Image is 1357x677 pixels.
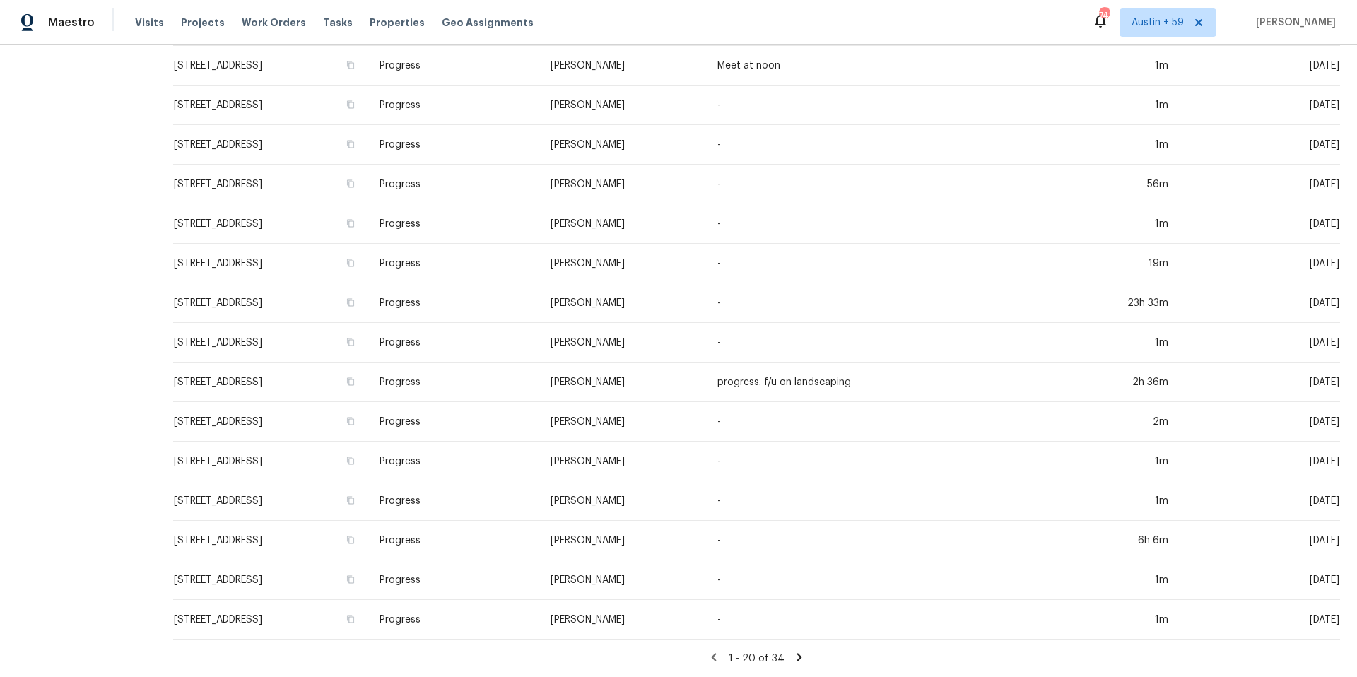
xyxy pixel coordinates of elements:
td: [PERSON_NAME] [539,204,706,244]
td: [PERSON_NAME] [539,521,706,560]
span: [PERSON_NAME] [1250,16,1336,30]
td: 23h 33m [1057,283,1180,323]
td: Progress [368,363,540,402]
td: [DATE] [1180,521,1340,560]
td: [DATE] [1180,323,1340,363]
td: [PERSON_NAME] [539,402,706,442]
td: [DATE] [1180,442,1340,481]
td: [STREET_ADDRESS] [173,204,368,244]
button: Copy Address [344,454,357,467]
td: [STREET_ADDRESS] [173,86,368,125]
td: Progress [368,323,540,363]
td: [DATE] [1180,125,1340,165]
button: Copy Address [344,217,357,230]
td: [DATE] [1180,283,1340,323]
td: - [706,521,1056,560]
td: [PERSON_NAME] [539,283,706,323]
button: Copy Address [344,59,357,71]
td: [PERSON_NAME] [539,46,706,86]
td: [DATE] [1180,363,1340,402]
td: [PERSON_NAME] [539,244,706,283]
span: 1 - 20 of 34 [729,654,785,664]
td: [STREET_ADDRESS] [173,125,368,165]
td: Progress [368,244,540,283]
td: [STREET_ADDRESS] [173,323,368,363]
td: [DATE] [1180,244,1340,283]
td: [STREET_ADDRESS] [173,521,368,560]
button: Copy Address [344,494,357,507]
td: 1m [1057,86,1180,125]
td: [STREET_ADDRESS] [173,402,368,442]
td: Progress [368,481,540,521]
td: - [706,481,1056,521]
td: [PERSON_NAME] [539,125,706,165]
td: [PERSON_NAME] [539,363,706,402]
td: [PERSON_NAME] [539,442,706,481]
td: 6h 6m [1057,521,1180,560]
td: [PERSON_NAME] [539,600,706,640]
td: [DATE] [1180,165,1340,204]
td: - [706,402,1056,442]
td: - [706,244,1056,283]
td: [STREET_ADDRESS] [173,244,368,283]
td: [DATE] [1180,402,1340,442]
td: - [706,600,1056,640]
td: - [706,323,1056,363]
td: Progress [368,521,540,560]
td: 2h 36m [1057,363,1180,402]
td: [PERSON_NAME] [539,165,706,204]
span: Tasks [323,18,353,28]
td: Progress [368,560,540,600]
button: Copy Address [344,534,357,546]
td: Progress [368,402,540,442]
td: Progress [368,283,540,323]
td: [DATE] [1180,204,1340,244]
td: 2m [1057,402,1180,442]
span: Projects [181,16,225,30]
td: 1m [1057,442,1180,481]
td: Progress [368,46,540,86]
td: Meet at noon [706,46,1056,86]
td: Progress [368,165,540,204]
td: 1m [1057,46,1180,86]
td: 19m [1057,244,1180,283]
td: - [706,283,1056,323]
button: Copy Address [344,177,357,190]
td: Progress [368,600,540,640]
span: Visits [135,16,164,30]
td: 1m [1057,600,1180,640]
td: [STREET_ADDRESS] [173,481,368,521]
button: Copy Address [344,257,357,269]
span: Properties [370,16,425,30]
td: 56m [1057,165,1180,204]
td: [STREET_ADDRESS] [173,165,368,204]
td: Progress [368,204,540,244]
td: [STREET_ADDRESS] [173,46,368,86]
span: Austin + 59 [1132,16,1184,30]
button: Copy Address [344,415,357,428]
td: - [706,560,1056,600]
td: - [706,204,1056,244]
span: Maestro [48,16,95,30]
td: [DATE] [1180,46,1340,86]
td: [DATE] [1180,560,1340,600]
td: [PERSON_NAME] [539,323,706,363]
button: Copy Address [344,296,357,309]
td: [STREET_ADDRESS] [173,600,368,640]
td: [DATE] [1180,481,1340,521]
button: Copy Address [344,613,357,625]
td: [STREET_ADDRESS] [173,283,368,323]
td: - [706,442,1056,481]
td: [PERSON_NAME] [539,560,706,600]
td: 1m [1057,125,1180,165]
span: Geo Assignments [442,16,534,30]
div: 741 [1099,8,1109,23]
td: 1m [1057,481,1180,521]
td: 1m [1057,560,1180,600]
td: 1m [1057,323,1180,363]
td: Progress [368,125,540,165]
button: Copy Address [344,375,357,388]
button: Copy Address [344,98,357,111]
td: [STREET_ADDRESS] [173,363,368,402]
td: [DATE] [1180,86,1340,125]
